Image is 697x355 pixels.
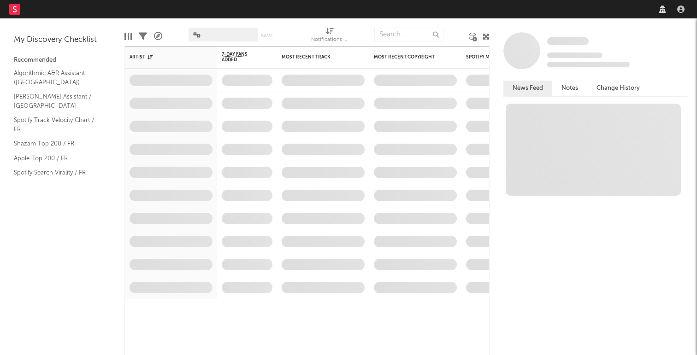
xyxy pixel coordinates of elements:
input: Search... [374,28,443,41]
div: Spotify Monthly Listeners [466,54,535,60]
div: Artist [130,54,199,60]
div: Most Recent Copyright [374,54,443,60]
a: [PERSON_NAME] Assistant / [GEOGRAPHIC_DATA] [14,92,101,111]
button: Notes [552,81,587,96]
span: 7-Day Fans Added [222,52,259,63]
div: Notifications (Artist) [311,35,348,46]
button: Save [261,33,273,38]
div: My Discovery Checklist [14,35,111,46]
span: Tracking Since: [DATE] [547,52,602,58]
div: A&R Pipeline [154,23,162,50]
a: Algorithmic A&R Assistant ([GEOGRAPHIC_DATA]) [14,68,101,87]
span: 0 fans last week [547,62,630,67]
a: Apple Top 200 / FR [14,153,101,163]
span: Some Artist [547,37,589,45]
button: Change History [587,81,649,96]
a: Some Artist [547,37,589,46]
a: Shazam Top 200 / FR [14,139,101,149]
div: Most Recent Track [282,54,351,60]
div: Recommended [14,55,111,66]
div: Filters [139,23,147,50]
a: Spotify Track Velocity Chart / FR [14,115,101,134]
div: Notifications (Artist) [311,23,348,50]
button: News Feed [503,81,552,96]
div: Edit Columns [124,23,132,50]
a: Spotify Search Virality / FR [14,168,101,178]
